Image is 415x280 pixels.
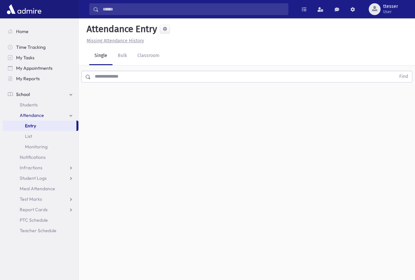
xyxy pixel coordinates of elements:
[113,47,132,65] a: Bulk
[20,102,38,108] span: Students
[20,228,56,233] span: Teacher Schedule
[3,73,78,84] a: My Reports
[87,38,144,44] u: Missing Attendance History
[3,63,78,73] a: My Appointments
[5,3,43,16] img: AdmirePro
[20,217,48,223] span: PTC Schedule
[3,52,78,63] a: My Tasks
[16,28,29,34] span: Home
[20,186,55,192] span: Meal Attendance
[383,9,398,14] span: User
[3,131,78,141] a: List
[16,91,30,97] span: School
[3,141,78,152] a: Monitoring
[25,144,48,150] span: Monitoring
[3,173,78,183] a: Student Logs
[3,204,78,215] a: Report Cards
[3,110,78,121] a: Attendance
[395,71,412,82] button: Find
[20,207,48,213] span: Report Cards
[89,47,113,65] a: Single
[3,225,78,236] a: Teacher Schedule
[20,112,44,118] span: Attendance
[20,154,46,160] span: Notifications
[84,38,144,44] a: Missing Attendance History
[3,42,78,52] a: Time Tracking
[20,165,42,171] span: Infractions
[3,89,78,100] a: School
[16,65,52,71] span: My Appointments
[383,4,398,9] span: ttesser
[132,47,165,65] a: Classroom
[84,24,157,35] h5: Attendance Entry
[3,183,78,194] a: Meal Attendance
[3,194,78,204] a: Test Marks
[25,123,36,129] span: Entry
[20,175,47,181] span: Student Logs
[16,44,46,50] span: Time Tracking
[3,162,78,173] a: Infractions
[20,196,42,202] span: Test Marks
[3,152,78,162] a: Notifications
[16,55,34,61] span: My Tasks
[99,3,288,15] input: Search
[16,76,40,82] span: My Reports
[3,100,78,110] a: Students
[25,133,32,139] span: List
[3,215,78,225] a: PTC Schedule
[3,26,78,37] a: Home
[3,121,76,131] a: Entry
